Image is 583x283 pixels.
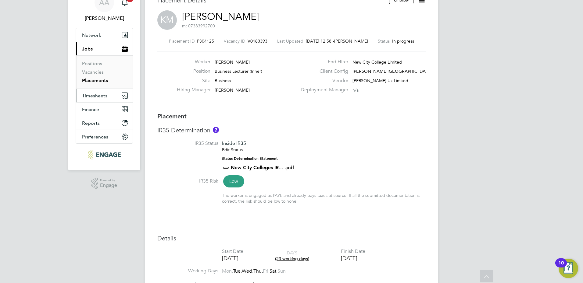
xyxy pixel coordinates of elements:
b: Placement [157,113,187,120]
span: Business [215,78,231,83]
a: Vacancies [82,69,104,75]
h3: Details [157,234,426,242]
span: Sun [277,268,286,274]
span: Finance [82,107,99,112]
span: Timesheets [82,93,107,99]
label: Status [378,38,390,44]
div: Start Date [222,248,243,255]
span: P304125 [197,38,214,44]
a: Positions [82,61,102,66]
strong: Status Determination Statement [222,156,278,161]
label: Vendor [297,78,348,84]
div: Finish Date [341,248,365,255]
span: [PERSON_NAME][GEOGRAPHIC_DATA] [352,68,431,74]
button: Timesheets [76,89,133,102]
span: Sat, [270,268,277,274]
span: Tue, [233,268,242,274]
span: n/a [352,87,359,93]
label: Deployment Manager [297,87,348,93]
button: Preferences [76,130,133,143]
h3: IR35 Determination [157,126,426,134]
label: IR35 Risk [157,178,218,184]
label: Vacancy ID [224,38,245,44]
span: Business Lecturer (Inner) [215,68,262,74]
a: Edit Status [222,147,243,152]
span: Jobs [82,46,93,52]
span: Mon, [222,268,233,274]
img: ncclondon-logo-retina.png [88,150,120,159]
label: Client Config [297,68,348,75]
span: In progress [392,38,414,44]
div: The worker is engaged as PAYE and already pays taxes at source. If all the submitted documentatio... [222,193,426,204]
button: Jobs [76,42,133,55]
span: [PERSON_NAME] [215,59,250,65]
span: [DATE] 12:58 - [306,38,334,44]
label: Site [177,78,210,84]
a: Powered byEngage [91,178,117,189]
span: Fri, [263,268,270,274]
label: Last Updated [277,38,303,44]
div: [DATE] [341,255,365,262]
span: V0180393 [248,38,267,44]
a: [PERSON_NAME] [182,11,259,23]
label: Position [177,68,210,75]
a: Placements [82,78,108,83]
a: Go to home page [76,150,133,159]
button: Open Resource Center, 10 new notifications [559,259,578,278]
div: DAYS [272,250,312,261]
div: Jobs [76,55,133,89]
span: Low [223,175,244,187]
span: Wed, [242,268,253,274]
span: Engage [100,183,117,188]
span: [PERSON_NAME] [334,38,368,44]
span: (23 working days) [275,256,309,261]
span: New City College Limited [352,59,402,65]
label: Hiring Manager [177,87,210,93]
div: [DATE] [222,255,243,262]
span: m: 07383992700 [182,23,215,29]
div: 10 [558,263,564,271]
span: Powered by [100,178,117,183]
span: Alison Arnaud [76,15,133,22]
span: Preferences [82,134,108,140]
button: About IR35 [213,127,219,133]
span: Network [82,32,101,38]
span: KM [157,10,177,30]
span: Thu, [253,268,263,274]
a: New City Colleges IR... .pdf [231,165,294,170]
span: [PERSON_NAME] [215,87,250,93]
label: IR35 Status [157,140,218,147]
label: Placement ID [169,38,195,44]
button: Finance [76,103,133,116]
span: Inside IR35 [222,140,246,146]
button: Network [76,28,133,42]
span: Reports [82,120,100,126]
span: [PERSON_NAME] Uk Limited [352,78,408,83]
button: Reports [76,116,133,130]
label: Working Days [157,268,218,274]
label: End Hirer [297,59,348,65]
label: Worker [177,59,210,65]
